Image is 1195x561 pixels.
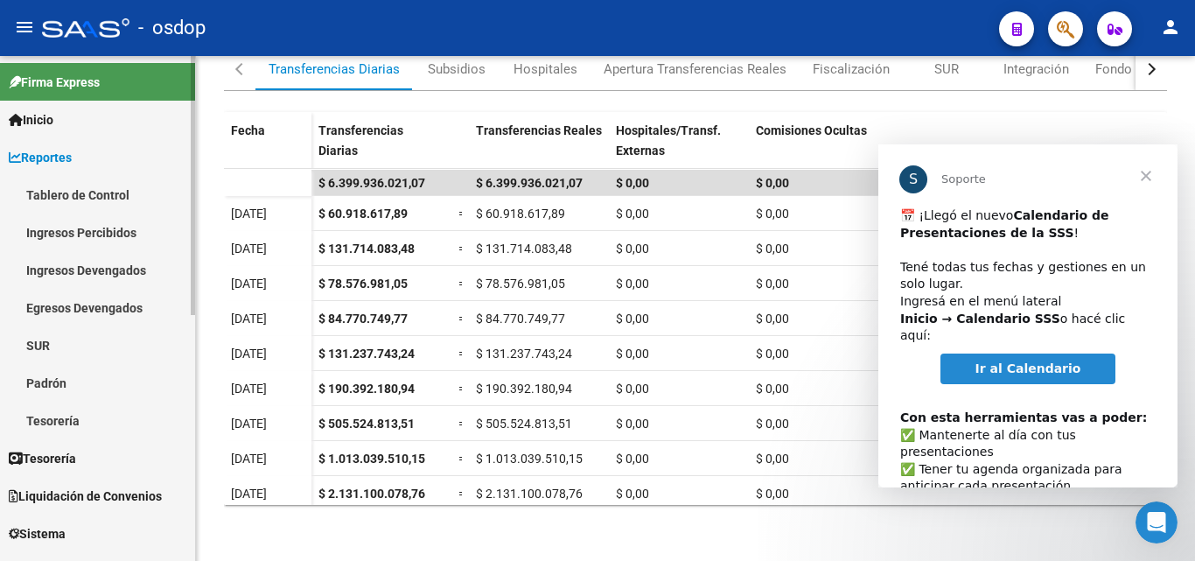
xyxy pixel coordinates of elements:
[469,112,609,186] datatable-header-cell: Transferencias Reales
[756,123,867,137] span: Comisiones Ocultas
[749,112,889,186] datatable-header-cell: Comisiones Ocultas
[318,176,425,190] span: $ 6.399.936.021,07
[476,176,583,190] span: $ 6.399.936.021,07
[756,176,789,190] span: $ 0,00
[231,487,267,501] span: [DATE]
[318,277,408,291] span: $ 78.576.981,05
[756,382,789,396] span: $ 0,00
[269,60,400,79] div: Transferencias Diarias
[224,112,311,186] datatable-header-cell: Fecha
[318,242,415,256] span: $ 131.714.083,48
[616,176,649,190] span: $ 0,00
[813,60,890,79] div: Fiscalización
[458,312,465,326] span: =
[231,277,267,291] span: [DATE]
[616,277,649,291] span: $ 0,00
[756,277,789,291] span: $ 0,00
[514,60,577,79] div: Hospitales
[231,347,267,361] span: [DATE]
[231,207,267,221] span: [DATE]
[9,110,53,130] span: Inicio
[616,487,649,501] span: $ 0,00
[756,207,789,221] span: $ 0,00
[616,347,649,361] span: $ 0,00
[616,417,649,431] span: $ 0,00
[756,487,789,501] span: $ 0,00
[604,60,786,79] div: Apertura Transferencias Reales
[1003,60,1069,79] div: Integración
[311,112,451,186] datatable-header-cell: Transferencias Diarias
[476,382,572,396] span: $ 190.392.180,94
[756,452,789,466] span: $ 0,00
[14,17,35,38] mat-icon: menu
[878,144,1178,487] iframe: Intercom live chat mensaje
[458,347,465,361] span: =
[318,312,408,326] span: $ 84.770.749,77
[231,417,267,431] span: [DATE]
[458,242,465,256] span: =
[231,382,267,396] span: [DATE]
[458,277,465,291] span: =
[476,452,583,466] span: $ 1.013.039.510,15
[9,524,66,543] span: Sistema
[458,452,465,466] span: =
[1160,17,1181,38] mat-icon: person
[616,242,649,256] span: $ 0,00
[231,123,265,137] span: Fecha
[318,347,415,361] span: $ 131.237.743,24
[476,487,583,501] span: $ 2.131.100.078,76
[476,312,565,326] span: $ 84.770.749,77
[609,112,749,186] datatable-header-cell: Hospitales/Transf. Externas
[616,312,649,326] span: $ 0,00
[934,60,959,79] div: SUR
[231,242,267,256] span: [DATE]
[428,60,486,79] div: Subsidios
[22,248,277,471] div: ​✅ Mantenerte al día con tus presentaciones ✅ Tener tu agenda organizada para anticipar cada pres...
[756,312,789,326] span: $ 0,00
[756,417,789,431] span: $ 0,00
[231,312,267,326] span: [DATE]
[458,207,465,221] span: =
[616,452,649,466] span: $ 0,00
[616,123,721,158] span: Hospitales/Transf. Externas
[9,73,100,92] span: Firma Express
[318,207,408,221] span: $ 60.918.617,89
[616,207,649,221] span: $ 0,00
[476,277,565,291] span: $ 78.576.981,05
[1136,501,1178,543] iframe: Intercom live chat
[9,487,162,506] span: Liquidación de Convenios
[476,123,602,137] span: Transferencias Reales
[458,487,465,501] span: =
[22,266,269,280] b: Con esta herramientas vas a poder:
[318,487,425,501] span: $ 2.131.100.078,76
[476,242,572,256] span: $ 131.714.083,48
[756,347,789,361] span: $ 0,00
[458,382,465,396] span: =
[476,417,572,431] span: $ 505.524.813,51
[616,382,649,396] span: $ 0,00
[318,417,415,431] span: $ 505.524.813,51
[9,449,76,468] span: Tesorería
[476,347,572,361] span: $ 131.237.743,24
[458,417,465,431] span: =
[318,382,415,396] span: $ 190.392.180,94
[476,207,565,221] span: $ 60.918.617,89
[231,452,267,466] span: [DATE]
[318,452,425,466] span: $ 1.013.039.510,15
[318,123,403,158] span: Transferencias Diarias
[138,9,206,47] span: - osdop
[9,148,72,167] span: Reportes
[756,242,789,256] span: $ 0,00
